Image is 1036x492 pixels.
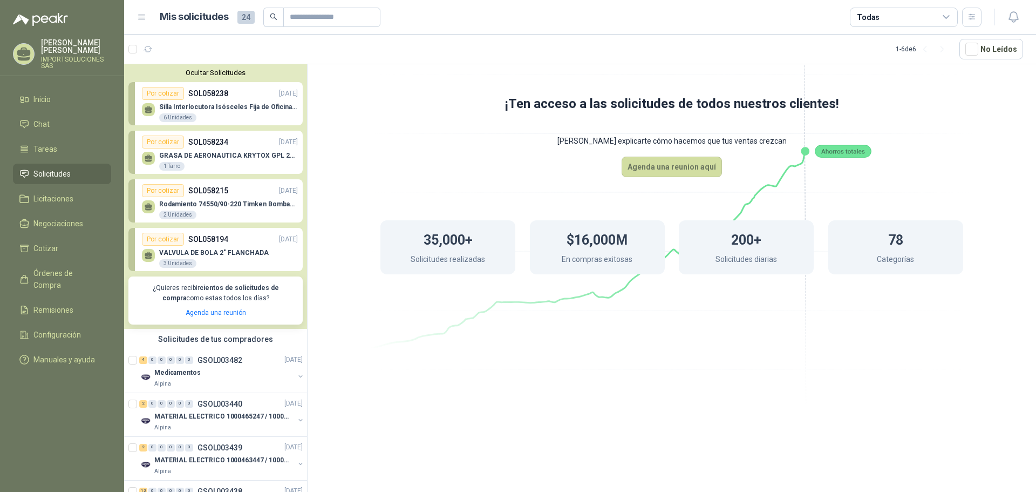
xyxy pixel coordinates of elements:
[13,213,111,234] a: Negociaciones
[33,304,73,316] span: Remisiones
[139,415,152,428] img: Company Logo
[139,441,305,476] a: 2 0 0 0 0 0 GSOL003439[DATE] Company LogoMATERIAL ELECTRICO 1000463447 / 1000465800Alpina
[162,284,279,302] b: cientos de solicitudes de compra
[337,94,1006,114] h1: ¡Ten acceso a las solicitudes de todos nuestros clientes!
[857,11,880,23] div: Todas
[41,56,111,69] p: IMPORTSOLUCIONES SAS
[188,136,228,148] p: SOL058234
[154,368,201,378] p: Medicamentos
[128,228,303,271] a: Por cotizarSOL058194[DATE] VALVULA DE BOLA 2" FLANCHADA3 Unidades
[13,263,111,295] a: Órdenes de Compra
[284,355,303,365] p: [DATE]
[185,400,193,408] div: 0
[135,283,296,304] p: ¿Quieres recibir como estas todos los días?
[13,164,111,184] a: Solicitudes
[124,64,307,329] div: Ocultar SolicitudesPor cotizarSOL058238[DATE] Silla Interlocutora Isósceles Fija de Oficina Tela ...
[159,249,269,257] p: VALVULA DE BOLA 2" FLANCHADA
[13,300,111,320] a: Remisiones
[896,41,951,58] div: 1 - 6 de 6
[13,188,111,209] a: Licitaciones
[154,467,171,476] p: Alpina
[13,139,111,159] a: Tareas
[139,444,147,451] div: 2
[128,69,303,77] button: Ocultar Solicitudes
[888,227,903,251] h1: 78
[279,89,298,99] p: [DATE]
[158,444,166,451] div: 0
[411,253,485,268] p: Solicitudes realizadas
[142,233,184,246] div: Por cotizar
[159,259,196,268] div: 3 Unidades
[877,253,914,268] p: Categorías
[139,371,152,384] img: Company Logo
[33,168,71,180] span: Solicitudes
[13,325,111,345] a: Configuración
[715,253,777,268] p: Solicitudes diarias
[33,193,73,205] span: Licitaciones
[237,11,255,24] span: 24
[197,444,242,451] p: GSOL003439
[139,397,305,432] a: 2 0 0 0 0 0 GSOL003440[DATE] Company LogoMATERIAL ELECTRICO 1000465247 / 1000466995Alpina
[139,400,147,408] div: 2
[279,234,298,245] p: [DATE]
[959,39,1023,59] button: No Leídos
[186,309,246,316] a: Agenda una reunión
[33,267,101,291] span: Órdenes de Compra
[13,13,68,26] img: Logo peakr
[188,87,228,99] p: SOL058238
[197,400,242,408] p: GSOL003440
[167,356,175,364] div: 0
[158,356,166,364] div: 0
[159,211,196,219] div: 2 Unidades
[33,218,83,230] span: Negociaciones
[176,356,184,364] div: 0
[142,136,184,149] div: Por cotizar
[622,157,722,177] button: Agenda una reunion aquí
[128,82,303,125] a: Por cotizarSOL058238[DATE] Silla Interlocutora Isósceles Fija de Oficina Tela Negra Just Home Col...
[124,329,307,349] div: Solicitudes de tus compradores
[731,227,761,251] h1: 200+
[13,89,111,110] a: Inicio
[148,444,156,451] div: 0
[33,242,58,254] span: Cotizar
[284,399,303,409] p: [DATE]
[424,227,473,251] h1: 35,000+
[128,179,303,223] a: Por cotizarSOL058215[DATE] Rodamiento 74550/90-220 Timken BombaVG402 Unidades
[270,13,277,21] span: search
[567,227,628,251] h1: $16,000M
[139,356,147,364] div: 4
[160,9,229,25] h1: Mis solicitudes
[13,114,111,134] a: Chat
[158,400,166,408] div: 0
[188,233,228,245] p: SOL058194
[13,349,111,370] a: Manuales y ayuda
[142,184,184,197] div: Por cotizar
[284,442,303,453] p: [DATE]
[185,444,193,451] div: 0
[154,455,289,466] p: MATERIAL ELECTRICO 1000463447 / 1000465800
[167,444,175,451] div: 0
[148,400,156,408] div: 0
[176,400,184,408] div: 0
[159,113,196,122] div: 6 Unidades
[139,459,152,471] img: Company Logo
[197,356,242,364] p: GSOL003482
[185,356,193,364] div: 0
[188,185,228,197] p: SOL058215
[337,125,1006,157] p: [PERSON_NAME] explicarte cómo hacemos que tus ventas crezcan
[128,131,303,174] a: Por cotizarSOL058234[DATE] GRASA DE AERONAUTICA KRYTOX GPL 207 (SE ADJUNTA IMAGEN DE REFERENCIA)1...
[33,329,81,341] span: Configuración
[154,380,171,388] p: Alpina
[159,162,185,171] div: 1 Tarro
[33,118,50,130] span: Chat
[33,93,51,105] span: Inicio
[33,143,57,155] span: Tareas
[279,137,298,147] p: [DATE]
[139,354,305,388] a: 4 0 0 0 0 0 GSOL003482[DATE] Company LogoMedicamentosAlpina
[33,354,95,366] span: Manuales y ayuda
[159,103,298,111] p: Silla Interlocutora Isósceles Fija de Oficina Tela Negra Just Home Collection
[142,87,184,100] div: Por cotizar
[159,200,298,208] p: Rodamiento 74550/90-220 Timken BombaVG40
[154,423,171,432] p: Alpina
